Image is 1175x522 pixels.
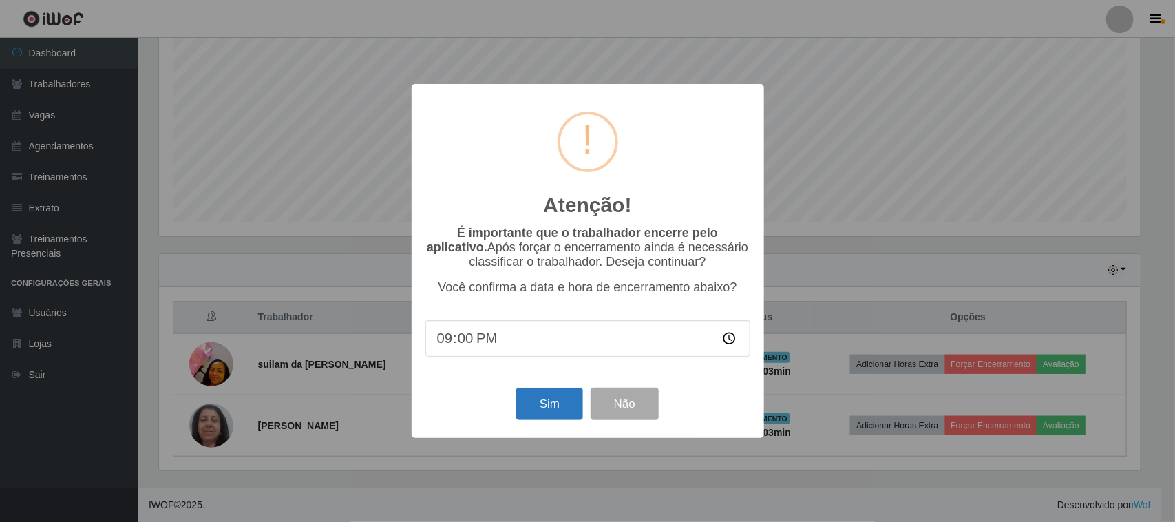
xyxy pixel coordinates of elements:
[543,193,631,218] h2: Atenção!
[427,226,718,254] b: É importante que o trabalhador encerre pelo aplicativo.
[425,280,750,295] p: Você confirma a data e hora de encerramento abaixo?
[516,388,583,420] button: Sim
[591,388,659,420] button: Não
[425,226,750,269] p: Após forçar o encerramento ainda é necessário classificar o trabalhador. Deseja continuar?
